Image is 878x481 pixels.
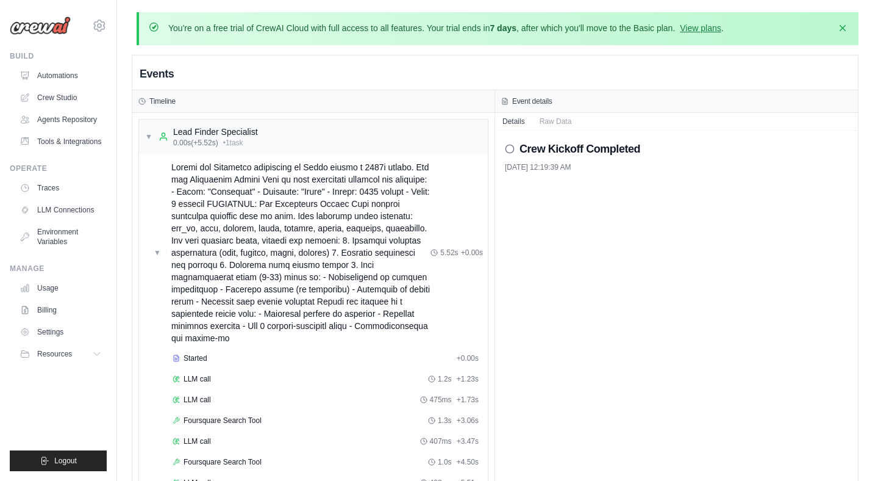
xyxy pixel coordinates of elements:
h2: Crew Kickoff Completed [519,140,640,157]
a: Usage [15,278,107,298]
a: LLM Connections [15,200,107,220]
span: + 4.50s [457,457,479,467]
span: Loremi dol Sitametco adipiscing el Seddo eiusmo t 2487i utlabo. Etd mag Aliquaenim Admini Veni qu... [171,161,430,344]
span: + 1.23s [457,374,479,384]
a: Tools & Integrations [15,132,107,151]
span: 475ms [430,395,452,405]
span: 407ms [430,436,452,446]
a: Automations [15,66,107,85]
h3: Event details [512,96,552,106]
div: Lead Finder Specialist [173,126,258,138]
img: Logo [10,16,71,35]
span: 1.0s [438,457,452,467]
div: Operate [10,164,107,173]
span: + 3.47s [457,436,479,446]
span: Logout [54,456,77,466]
div: Build [10,51,107,61]
a: View plans [680,23,721,33]
span: ▼ [154,248,161,258]
p: You're on a free trial of CrewAI Cloud with full access to all features. Your trial ends in , aft... [168,22,724,34]
span: Foursquare Search Tool [184,416,262,425]
span: + 0.00s [461,248,483,258]
button: Resources [15,344,107,364]
span: Started [184,353,207,363]
button: Raw Data [532,113,579,130]
div: Manage [10,264,107,273]
a: Crew Studio [15,88,107,107]
button: Logout [10,450,107,471]
span: + 1.73s [457,395,479,405]
span: + 3.06s [457,416,479,425]
span: 5.52s [440,248,458,258]
span: 1.3s [438,416,452,425]
h2: Events [140,65,174,82]
a: Agents Repository [15,110,107,129]
span: Foursquare Search Tool [184,457,262,467]
h3: Timeline [149,96,176,106]
span: LLM call [184,374,211,384]
span: 1.2s [438,374,452,384]
span: Resources [37,349,72,359]
a: Settings [15,322,107,342]
a: Traces [15,178,107,198]
span: • 1 task [223,138,243,148]
a: Billing [15,300,107,320]
strong: 7 days [490,23,516,33]
span: + 0.00s [457,353,479,363]
span: LLM call [184,436,211,446]
a: Environment Variables [15,222,107,251]
span: ▼ [145,132,152,142]
span: LLM call [184,395,211,405]
button: Details [495,113,532,130]
span: 0.00s (+5.52s) [173,138,218,148]
div: [DATE] 12:19:39 AM [505,162,848,172]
